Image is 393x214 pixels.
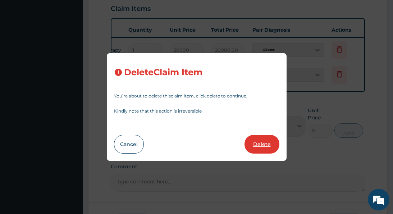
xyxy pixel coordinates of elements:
[245,135,279,154] button: Delete
[42,62,99,135] span: We're online!
[4,140,137,165] textarea: Type your message and hit 'Enter'
[118,4,135,21] div: Minimize live chat window
[114,94,279,98] p: You’re about to delete this claim item , click delete to continue.
[114,135,144,154] button: Cancel
[124,68,202,77] h3: Delete Claim Item
[37,40,121,50] div: Chat with us now
[13,36,29,54] img: d_794563401_company_1708531726252_794563401
[114,109,279,113] p: Kindly note that this action is irreversible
